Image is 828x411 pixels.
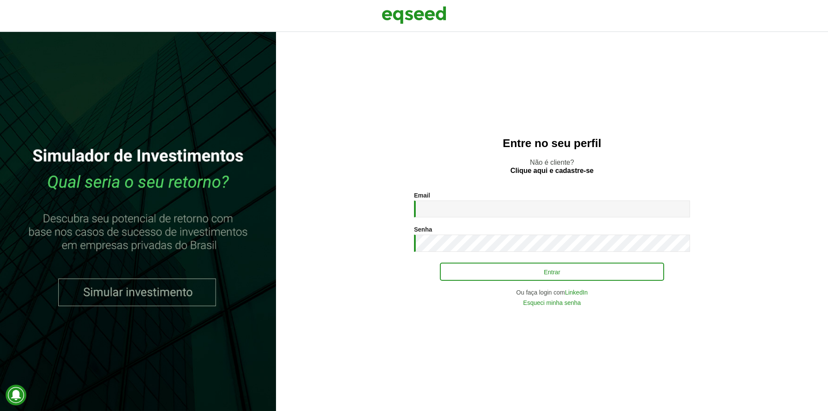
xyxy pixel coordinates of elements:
div: Ou faça login com [414,289,690,295]
a: LinkedIn [565,289,588,295]
label: Email [414,192,430,198]
label: Senha [414,226,432,232]
a: Clique aqui e cadastre-se [511,167,594,174]
button: Entrar [440,263,664,281]
h2: Entre no seu perfil [293,137,811,150]
p: Não é cliente? [293,158,811,175]
img: EqSeed Logo [382,4,446,26]
a: Esqueci minha senha [523,300,581,306]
